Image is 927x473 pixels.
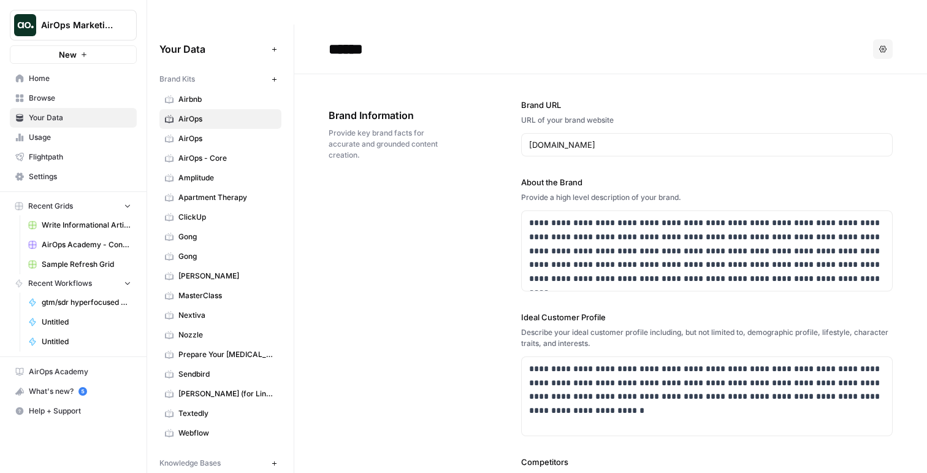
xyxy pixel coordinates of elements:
span: gtm/sdr hyperfocused outreach [42,297,131,308]
span: Your Data [29,112,131,123]
span: [PERSON_NAME] [178,271,276,282]
span: ClickUp [178,212,276,223]
span: Brand Information [329,108,452,123]
a: AirOps - Core [159,148,281,168]
span: AirOps Marketing [41,19,115,31]
span: Gong [178,251,276,262]
button: Recent Workflows [10,274,137,293]
span: Browse [29,93,131,104]
input: www.sundaysoccer.com [529,139,885,151]
span: AirOps [178,133,276,144]
a: AirOps Academy [10,362,137,382]
a: 5 [78,387,87,396]
a: [PERSON_NAME] (for LinkedIn) [159,384,281,404]
span: Write Informational Article [42,220,131,231]
a: Browse [10,88,137,108]
a: Usage [10,128,137,147]
a: Gong [159,247,281,266]
span: New [59,48,77,61]
span: [PERSON_NAME] (for LinkedIn) [178,388,276,399]
span: Brand Kits [159,74,195,85]
a: Webflow [159,423,281,443]
span: Sendbird [178,369,276,380]
span: AirOps [178,113,276,125]
a: AirOps [159,129,281,148]
label: Competitors [521,456,893,468]
span: Provide key brand facts for accurate and grounded content creation. [329,128,452,161]
a: Prepare Your [MEDICAL_DATA] [159,345,281,364]
span: Webflow [178,428,276,439]
span: Settings [29,171,131,182]
span: Nextiva [178,310,276,321]
button: Workspace: AirOps Marketing [10,10,137,40]
span: AirOps Academy [29,366,131,377]
span: Sample Refresh Grid [42,259,131,270]
div: URL of your brand website [521,115,893,126]
span: Prepare Your [MEDICAL_DATA] [178,349,276,360]
label: Ideal Customer Profile [521,311,893,323]
span: Home [29,73,131,84]
button: New [10,45,137,64]
label: Brand URL [521,99,893,111]
a: Sample Refresh Grid [23,255,137,274]
a: AirOps Academy - Content Generation [23,235,137,255]
a: AirOps [159,109,281,129]
span: Gong [178,231,276,242]
a: Home [10,69,137,88]
a: MasterClass [159,286,281,306]
img: AirOps Marketing Logo [14,14,36,36]
button: Help + Support [10,401,137,421]
a: Amplitude [159,168,281,188]
a: Gong [159,227,281,247]
button: Recent Grids [10,197,137,215]
span: Recent Workflows [28,278,92,289]
a: gtm/sdr hyperfocused outreach [23,293,137,312]
a: [PERSON_NAME] [159,266,281,286]
a: ClickUp [159,207,281,227]
div: Provide a high level description of your brand. [521,192,893,203]
a: Nextiva [159,306,281,325]
span: Amplitude [178,172,276,183]
a: Your Data [10,108,137,128]
span: Textedly [178,408,276,419]
span: AirOps - Core [178,153,276,164]
a: Write Informational Article [23,215,137,235]
span: Untitled [42,317,131,328]
div: Describe your ideal customer profile including, but not limited to, demographic profile, lifestyl... [521,327,893,349]
span: AirOps Academy - Content Generation [42,239,131,250]
span: Untitled [42,336,131,347]
a: Sendbird [159,364,281,384]
a: Airbnb [159,90,281,109]
text: 5 [81,388,84,394]
span: Help + Support [29,406,131,417]
span: Apartment Therapy [178,192,276,203]
span: Flightpath [29,152,131,163]
span: Recent Grids [28,201,73,212]
button: What's new? 5 [10,382,137,401]
span: MasterClass [178,290,276,301]
div: What's new? [10,382,136,401]
a: Settings [10,167,137,187]
a: Textedly [159,404,281,423]
span: Nozzle [178,329,276,340]
a: Flightpath [10,147,137,167]
a: Untitled [23,312,137,332]
a: Nozzle [159,325,281,345]
span: Knowledge Bases [159,458,221,469]
span: Usage [29,132,131,143]
label: About the Brand [521,176,893,188]
a: Untitled [23,332,137,352]
a: Apartment Therapy [159,188,281,207]
span: Airbnb [178,94,276,105]
span: Your Data [159,42,267,56]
